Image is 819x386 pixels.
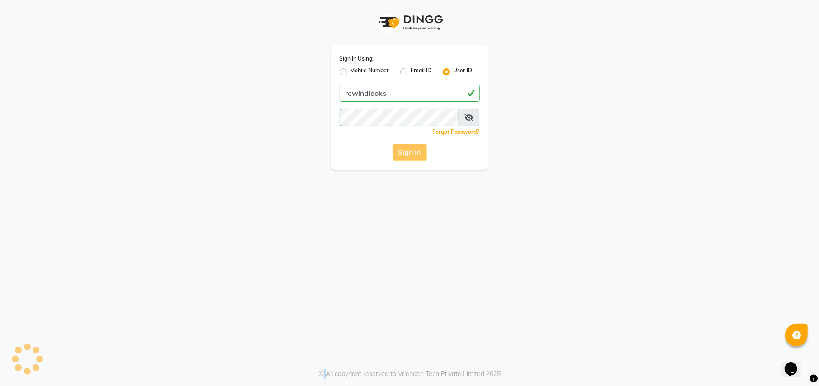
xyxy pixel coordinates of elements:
[454,66,473,77] label: User ID
[433,128,480,135] a: Forgot Password?
[340,109,459,126] input: Username
[340,55,374,63] label: Sign In Using:
[374,9,446,36] img: logo1.svg
[781,350,810,377] iframe: chat widget
[351,66,389,77] label: Mobile Number
[411,66,432,77] label: Email ID
[340,85,480,102] input: Username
